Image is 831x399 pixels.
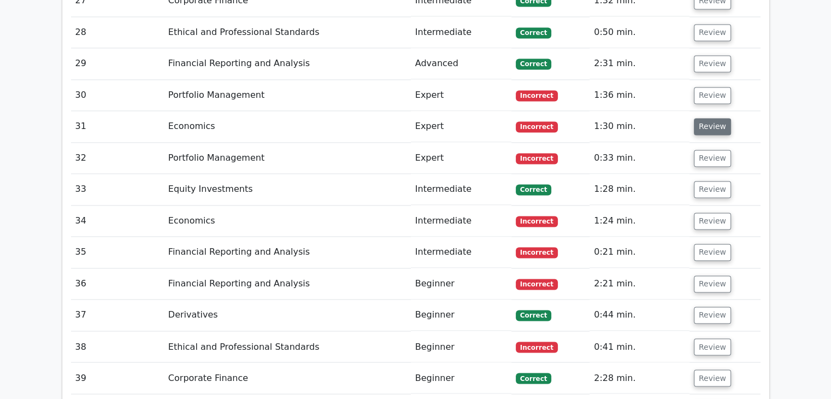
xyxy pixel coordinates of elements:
button: Review [694,150,731,167]
td: Beginner [411,362,511,394]
span: Incorrect [516,342,558,353]
button: Review [694,369,731,386]
td: 1:36 min. [590,80,689,111]
td: 36 [71,268,164,300]
button: Review [694,244,731,261]
td: 37 [71,300,164,331]
td: 39 [71,362,164,394]
td: 0:50 min. [590,17,689,48]
td: Ethical and Professional Standards [164,331,411,362]
td: Expert [411,80,511,111]
button: Review [694,118,731,135]
td: Economics [164,111,411,142]
td: 34 [71,206,164,237]
td: Ethical and Professional Standards [164,17,411,48]
td: Beginner [411,331,511,362]
td: 29 [71,48,164,79]
span: Incorrect [516,216,558,227]
button: Review [694,213,731,230]
td: Portfolio Management [164,143,411,174]
span: Incorrect [516,90,558,101]
span: Correct [516,58,551,69]
td: Intermediate [411,17,511,48]
td: 33 [71,174,164,205]
button: Review [694,87,731,104]
td: 1:28 min. [590,174,689,205]
td: 35 [71,237,164,268]
span: Correct [516,184,551,195]
td: 0:41 min. [590,331,689,362]
td: 28 [71,17,164,48]
td: 2:28 min. [590,362,689,394]
td: 0:21 min. [590,237,689,268]
td: Intermediate [411,174,511,205]
td: 1:30 min. [590,111,689,142]
td: Corporate Finance [164,362,411,394]
td: 0:33 min. [590,143,689,174]
td: Economics [164,206,411,237]
button: Review [694,275,731,292]
td: Derivatives [164,300,411,331]
button: Review [694,181,731,198]
td: Equity Investments [164,174,411,205]
td: 0:44 min. [590,300,689,331]
td: Advanced [411,48,511,79]
td: Expert [411,143,511,174]
td: 32 [71,143,164,174]
td: 30 [71,80,164,111]
td: Financial Reporting and Analysis [164,268,411,300]
button: Review [694,338,731,355]
td: 2:31 min. [590,48,689,79]
span: Incorrect [516,153,558,164]
td: Intermediate [411,237,511,268]
td: Expert [411,111,511,142]
td: Financial Reporting and Analysis [164,48,411,79]
td: 2:21 min. [590,268,689,300]
span: Correct [516,310,551,321]
td: Portfolio Management [164,80,411,111]
td: 38 [71,331,164,362]
td: Financial Reporting and Analysis [164,237,411,268]
span: Incorrect [516,247,558,258]
td: Intermediate [411,206,511,237]
span: Correct [516,373,551,384]
span: Incorrect [516,279,558,290]
td: 31 [71,111,164,142]
button: Review [694,55,731,72]
button: Review [694,307,731,324]
span: Incorrect [516,121,558,132]
button: Review [694,24,731,41]
td: Beginner [411,300,511,331]
td: Beginner [411,268,511,300]
td: 1:24 min. [590,206,689,237]
span: Correct [516,27,551,38]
